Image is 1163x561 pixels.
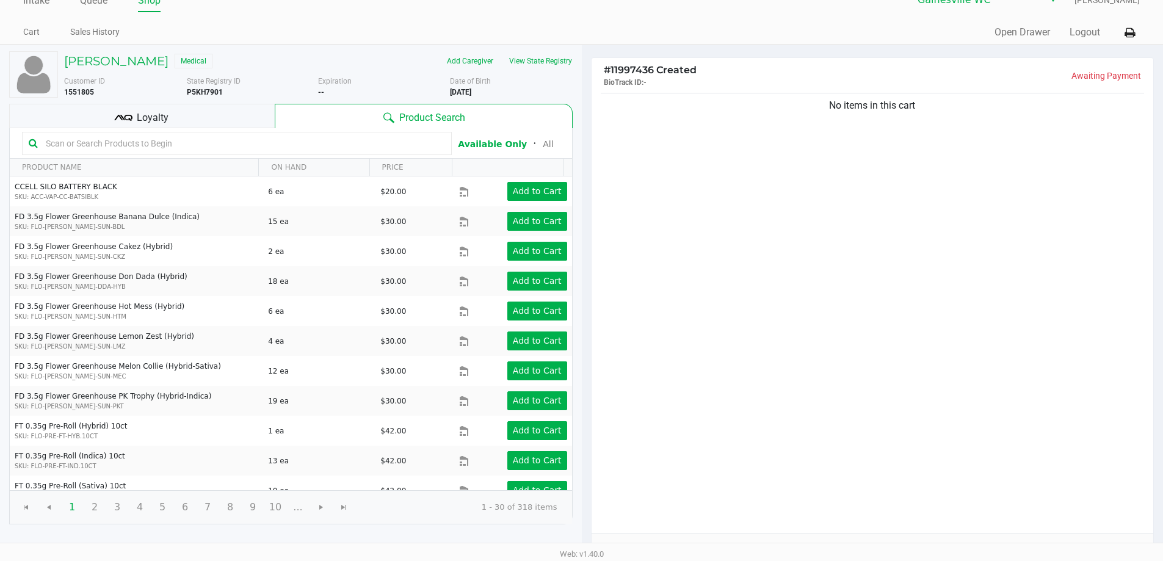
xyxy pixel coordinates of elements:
[310,496,333,519] span: Go to the next page
[872,70,1141,82] p: Awaiting Payment
[380,217,406,226] span: $30.00
[513,306,562,316] app-button-loader: Add to Cart
[507,242,567,261] button: Add to Cart
[507,331,567,350] button: Add to Cart
[439,51,501,71] button: Add Caregiver
[173,496,197,519] span: Page 6
[15,461,258,471] p: SKU: FLO-PRE-FT-IND.10CT
[450,77,491,85] span: Date of Birth
[137,110,168,125] span: Loyalty
[560,549,604,559] span: Web: v1.40.0
[15,312,258,321] p: SKU: FLO-[PERSON_NAME]-SUN-HTM
[15,192,258,201] p: SKU: ACC-VAP-CC-BATSIBLK
[380,307,406,316] span: $30.00
[37,496,60,519] span: Go to the previous page
[365,501,557,513] kendo-pager-info: 1 - 30 of 318 items
[339,502,349,512] span: Go to the last page
[1070,25,1100,40] button: Logout
[513,246,562,256] app-button-loader: Add to Cart
[513,455,562,465] app-button-loader: Add to Cart
[10,446,263,476] td: FT 0.35g Pre-Roll (Indica) 10ct
[995,25,1050,40] button: Open Drawer
[106,496,129,519] span: Page 3
[263,386,375,416] td: 19 ea
[507,302,567,320] button: Add to Cart
[128,496,151,519] span: Page 4
[196,496,219,519] span: Page 7
[10,159,572,490] div: Data table
[501,51,573,71] button: View State Registry
[507,361,567,380] button: Add to Cart
[64,88,94,96] b: 1551805
[643,78,647,87] span: -
[380,187,406,196] span: $20.00
[263,266,375,296] td: 18 ea
[380,367,406,375] span: $30.00
[15,282,258,291] p: SKU: FLO-[PERSON_NAME]-DDA-HYB
[10,296,263,326] td: FD 3.5g Flower Greenhouse Hot Mess (Hybrid)
[513,366,562,375] app-button-loader: Add to Cart
[604,78,643,87] span: BioTrack ID:
[187,77,241,85] span: State Registry ID
[263,446,375,476] td: 13 ea
[263,416,375,446] td: 1 ea
[513,216,562,226] app-button-loader: Add to Cart
[64,77,105,85] span: Customer ID
[507,182,567,201] button: Add to Cart
[380,247,406,256] span: $30.00
[380,277,406,286] span: $30.00
[332,496,355,519] span: Go to the last page
[263,296,375,326] td: 6 ea
[241,496,264,519] span: Page 9
[507,212,567,231] button: Add to Cart
[15,252,258,261] p: SKU: FLO-[PERSON_NAME]-SUN-CKZ
[21,502,31,512] span: Go to the first page
[264,496,287,519] span: Page 10
[369,159,452,176] th: PRICE
[263,206,375,236] td: 15 ea
[175,54,212,68] span: Medical
[15,432,258,441] p: SKU: FLO-PRE-FT-HYB.10CT
[10,476,263,505] td: FT 0.35g Pre-Roll (Sativa) 10ct
[604,64,697,76] span: 11997436 Created
[151,496,174,519] span: Page 5
[10,356,263,386] td: FD 3.5g Flower Greenhouse Melon Collie (Hybrid-Sativa)
[15,496,38,519] span: Go to the first page
[263,236,375,266] td: 2 ea
[380,457,406,465] span: $42.00
[41,134,445,153] input: Scan or Search Products to Begin
[513,276,562,286] app-button-loader: Add to Cart
[10,176,263,206] td: CCELL SILO BATTERY BLACK
[10,386,263,416] td: FD 3.5g Flower Greenhouse PK Trophy (Hybrid-Indica)
[263,476,375,505] td: 10 ea
[507,272,567,291] button: Add to Cart
[513,396,562,405] app-button-loader: Add to Cart
[399,110,465,125] span: Product Search
[513,425,562,435] app-button-loader: Add to Cart
[10,206,263,236] td: FD 3.5g Flower Greenhouse Banana Dulce (Indica)
[527,138,543,150] span: ᛫
[601,98,1145,113] div: No items in this cart
[10,266,263,296] td: FD 3.5g Flower Greenhouse Don Dada (Hybrid)
[263,326,375,356] td: 4 ea
[507,451,567,470] button: Add to Cart
[513,485,562,495] app-button-loader: Add to Cart
[286,496,310,519] span: Page 11
[507,421,567,440] button: Add to Cart
[450,88,471,96] b: [DATE]
[380,487,406,495] span: $42.00
[507,481,567,500] button: Add to Cart
[258,159,369,176] th: ON HAND
[64,54,168,68] h5: [PERSON_NAME]
[83,496,106,519] span: Page 2
[10,326,263,356] td: FD 3.5g Flower Greenhouse Lemon Zest (Hybrid)
[219,496,242,519] span: Page 8
[10,416,263,446] td: FT 0.35g Pre-Roll (Hybrid) 10ct
[318,88,324,96] b: --
[10,159,258,176] th: PRODUCT NAME
[187,88,223,96] b: P5KH7901
[15,372,258,381] p: SKU: FLO-[PERSON_NAME]-SUN-MEC
[513,186,562,196] app-button-loader: Add to Cart
[380,337,406,346] span: $30.00
[513,336,562,346] app-button-loader: Add to Cart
